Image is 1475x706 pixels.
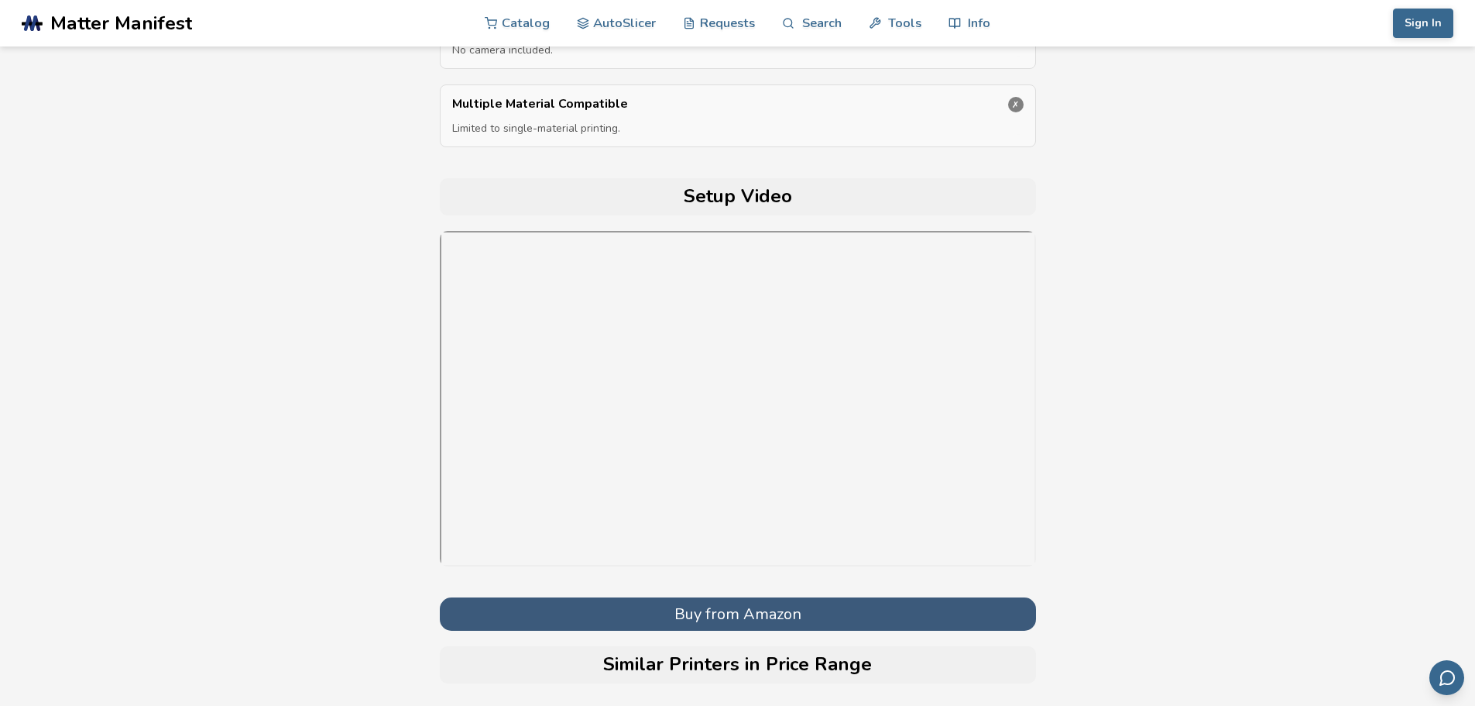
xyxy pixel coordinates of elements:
[1008,97,1024,112] div: ✗
[1393,9,1453,38] button: Sign In
[1429,660,1464,695] button: Send feedback via email
[50,12,192,34] span: Matter Manifest
[440,598,1036,631] button: Buy from Amazon
[452,122,1024,135] p: Limited to single-material printing.
[448,654,1028,676] h2: Similar Printers in Price Range
[452,44,1024,57] p: No camera included.
[448,186,1028,208] h2: Setup Video
[452,97,1024,111] p: Multiple Material Compatible
[440,231,1036,567] iframe: QIDI X-Plus 4 Setup Video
